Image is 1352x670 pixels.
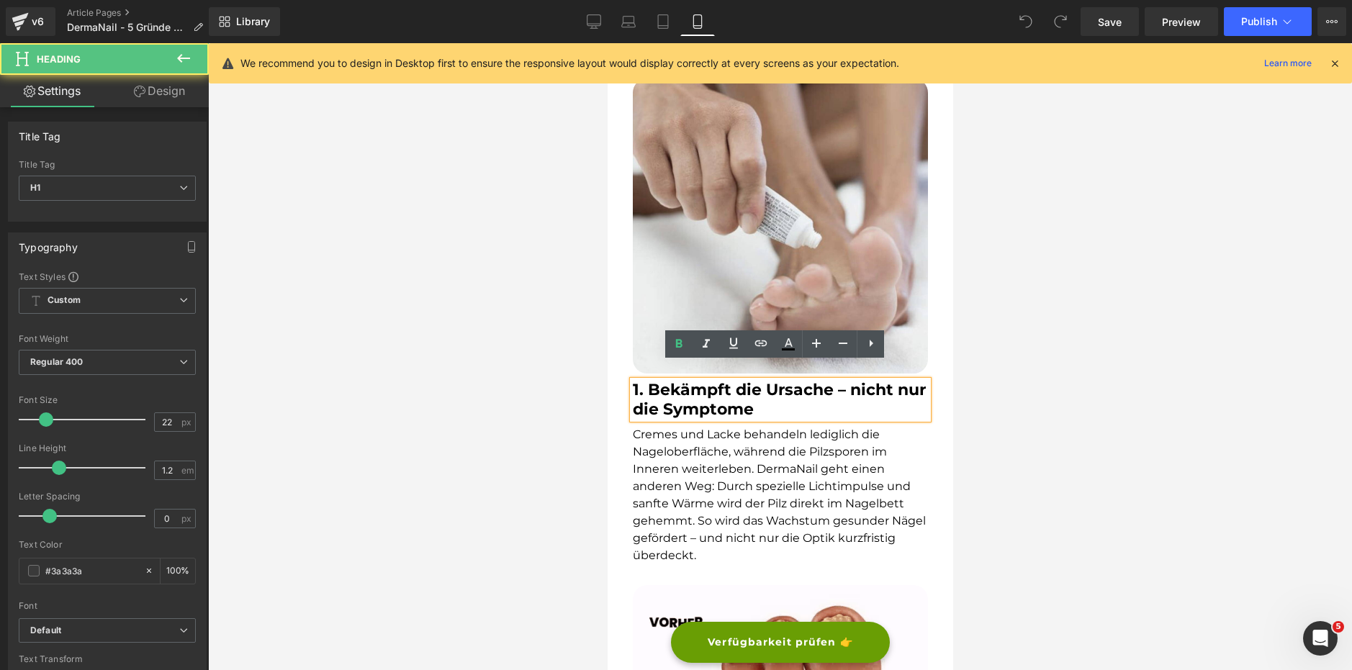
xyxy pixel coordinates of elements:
[25,384,318,519] font: Cremes und Lacke behandeln lediglich die Nageloberfläche, während die Pilzsporen im Inneren weite...
[1145,7,1218,36] a: Preview
[611,7,646,36] a: Laptop
[19,271,196,282] div: Text Styles
[19,160,196,170] div: Title Tag
[30,625,61,637] i: Default
[209,7,280,36] a: New Library
[30,356,84,367] b: Regular 400
[181,417,194,427] span: px
[161,558,195,584] div: %
[107,75,212,107] a: Design
[1224,7,1312,36] button: Publish
[1303,621,1338,656] iframe: Intercom live chat
[48,294,81,307] b: Custom
[45,563,138,579] input: Color
[1011,7,1040,36] button: Undo
[30,182,40,193] b: H1
[19,443,196,453] div: Line Height
[67,7,215,19] a: Article Pages
[181,514,194,523] span: px
[19,395,196,405] div: Font Size
[29,12,47,31] div: v6
[25,337,318,375] b: 1. Bekämpft die Ursache – nicht nur die Symptome
[19,233,78,253] div: Typography
[577,7,611,36] a: Desktop
[1333,621,1344,633] span: 5
[646,7,680,36] a: Tablet
[63,579,282,620] a: Verfügbarkeit prüfen 👉
[19,601,196,611] div: Font
[1098,14,1122,30] span: Save
[67,22,187,33] span: DermaNail - 5 Gründe Adv
[19,654,196,664] div: Text Transform
[19,492,196,502] div: Letter Spacing
[1162,14,1201,30] span: Preview
[1258,55,1317,72] a: Learn more
[680,7,715,36] a: Mobile
[1317,7,1346,36] button: More
[100,592,245,607] span: Verfügbarkeit prüfen 👉
[236,15,270,28] span: Library
[19,122,61,142] div: Title Tag
[19,334,196,344] div: Font Weight
[6,7,55,36] a: v6
[19,540,196,550] div: Text Color
[1241,16,1277,27] span: Publish
[37,53,81,65] span: Heading
[240,55,899,71] p: We recommend you to design in Desktop first to ensure the responsive layout would display correct...
[181,466,194,475] span: em
[1046,7,1075,36] button: Redo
